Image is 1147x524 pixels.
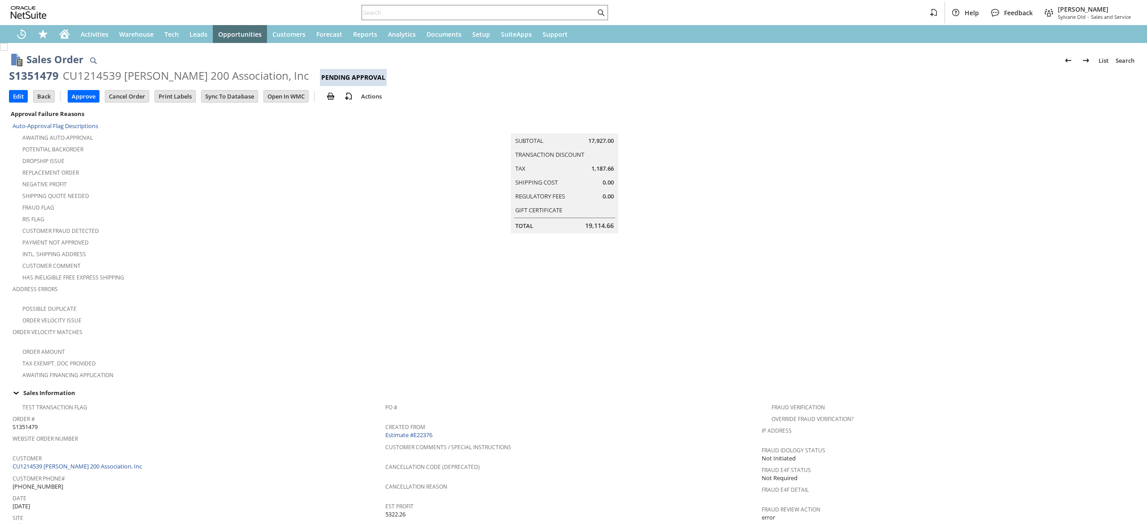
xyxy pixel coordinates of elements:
[155,90,195,102] input: Print Labels
[496,25,537,43] a: SuiteApps
[348,25,383,43] a: Reports
[762,447,825,454] a: Fraud Idology Status
[13,328,82,336] a: Order Velocity Matches
[467,25,496,43] a: Setup
[1058,13,1086,20] span: Sylvane Old
[385,510,405,519] span: 5322.26
[1058,5,1131,13] span: [PERSON_NAME]
[316,30,342,39] span: Forecast
[762,474,798,482] span: Not Required
[75,25,114,43] a: Activities
[13,122,98,130] a: Auto-Approval Flag Descriptions
[591,164,614,173] span: 1,187.66
[385,463,480,471] a: Cancellation Code (deprecated)
[762,454,796,463] span: Not Initiated
[22,239,89,246] a: Payment not approved
[184,25,213,43] a: Leads
[762,427,792,434] a: IP Address
[63,69,309,83] div: CU1214539 [PERSON_NAME] 200 Association, Inc
[383,25,421,43] a: Analytics
[965,9,979,17] span: Help
[81,30,108,39] span: Activities
[119,30,154,39] span: Warehouse
[762,466,811,474] a: Fraud E4F Status
[11,6,47,19] svg: logo
[267,25,311,43] a: Customers
[385,483,447,490] a: Cancellation Reason
[22,146,83,153] a: Potential Backorder
[388,30,416,39] span: Analytics
[515,192,565,200] a: Regulatory Fees
[22,250,86,258] a: Intl. Shipping Address
[603,192,614,201] span: 0.00
[114,25,159,43] a: Warehouse
[353,30,377,39] span: Reports
[385,503,414,510] a: Est Profit
[9,108,382,120] div: Approval Failure Reasons
[320,69,387,86] div: Pending Approval
[603,178,614,187] span: 0.00
[13,514,23,522] a: Site
[272,30,306,39] span: Customers
[13,285,58,293] a: Address Errors
[22,371,113,379] a: Awaiting Financing Application
[22,360,96,367] a: Tax Exempt. Doc Provided
[13,494,26,502] a: Date
[22,215,44,223] a: RIS flag
[762,513,775,522] span: error
[515,150,584,159] a: Transaction Discount
[595,7,606,18] svg: Search
[34,90,54,102] input: Back
[515,206,562,214] a: Gift Certificate
[515,178,558,186] a: Shipping Cost
[22,192,89,200] a: Shipping Quote Needed
[762,486,809,494] a: Fraud E4F Detail
[421,25,467,43] a: Documents
[1063,55,1074,66] img: Previous
[13,462,144,470] a: CU1214539 [PERSON_NAME] 200 Association, Inc
[13,502,30,511] span: [DATE]
[9,387,1138,399] td: Sales Information
[325,91,336,102] img: print.svg
[22,134,93,142] a: Awaiting Auto-Approval
[1095,53,1112,68] a: List
[22,204,54,211] a: Fraud Flag
[9,69,59,83] div: S1351479
[1112,53,1138,68] a: Search
[22,348,65,356] a: Order Amount
[762,506,820,513] a: Fraud Review Action
[13,423,38,431] span: S1351479
[385,443,511,451] a: Customer Comments / Special Instructions
[385,423,425,431] a: Created From
[22,317,82,324] a: Order Velocity Issue
[13,435,78,442] a: Website Order Number
[1087,13,1089,20] span: -
[343,91,354,102] img: add-record.svg
[16,29,27,39] svg: Recent Records
[54,25,75,43] a: Home
[385,431,435,439] a: Estimate #E22376
[515,164,526,172] a: Tax
[1081,55,1091,66] img: Next
[588,137,614,145] span: 17,927.00
[59,29,70,39] svg: Home
[38,29,48,39] svg: Shortcuts
[427,30,461,39] span: Documents
[9,387,1134,399] div: Sales Information
[13,475,65,482] a: Customer Phone#
[11,25,32,43] a: Recent Records
[385,404,397,411] a: PO #
[537,25,573,43] a: Support
[159,25,184,43] a: Tech
[22,404,87,411] a: Test Transaction Flag
[13,415,35,423] a: Order #
[9,90,27,102] input: Edit
[105,90,149,102] input: Cancel Order
[515,222,533,230] a: Total
[362,7,595,18] input: Search
[213,25,267,43] a: Opportunities
[515,137,543,145] a: Subtotal
[772,404,825,411] a: Fraud Verification
[164,30,179,39] span: Tech
[472,30,490,39] span: Setup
